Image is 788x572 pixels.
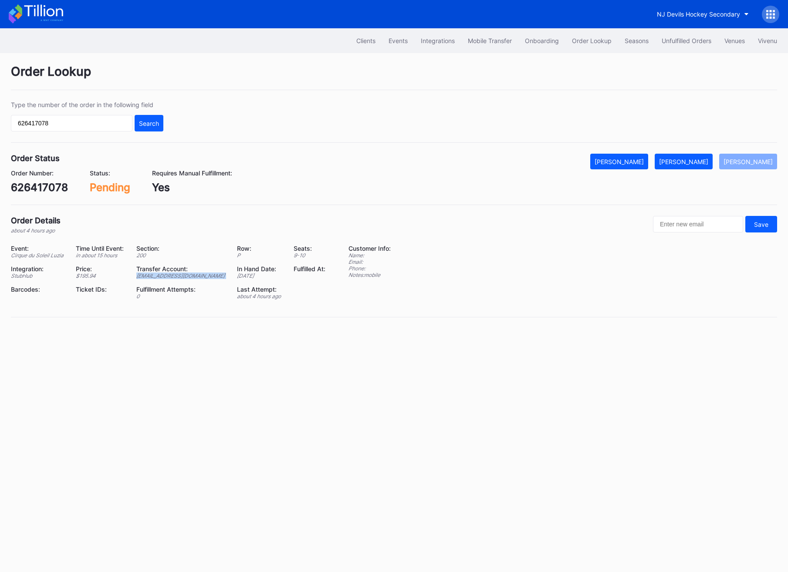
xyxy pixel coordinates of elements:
div: Seasons [625,37,649,44]
button: [PERSON_NAME] [590,154,648,169]
button: Vivenu [751,33,784,49]
div: Order Lookup [572,37,612,44]
div: Fulfilled At: [294,265,327,273]
div: Onboarding [525,37,559,44]
div: NJ Devils Hockey Secondary [657,10,740,18]
div: Order Status [11,154,60,163]
button: Seasons [618,33,655,49]
div: $ 195.94 [76,273,125,279]
div: Integration: [11,265,65,273]
div: P [237,252,282,259]
button: Onboarding [518,33,565,49]
button: Save [745,216,777,232]
div: Unfulfilled Orders [662,37,711,44]
div: [PERSON_NAME] [659,158,708,165]
div: Phone: [348,265,391,272]
div: Time Until Event: [76,245,125,252]
div: Order Details [11,216,61,225]
div: Requires Manual Fulfillment: [152,169,232,177]
div: Section: [136,245,226,252]
button: Events [382,33,414,49]
div: 9 - 10 [294,252,327,259]
div: in about 15 hours [76,252,125,259]
div: Order Lookup [11,64,777,90]
div: Transfer Account: [136,265,226,273]
div: [EMAIL_ADDRESS][DOMAIN_NAME] [136,273,226,279]
div: Mobile Transfer [468,37,512,44]
div: Fulfillment Attempts: [136,286,226,293]
div: Cirque du Soleil Luzia [11,252,65,259]
div: [PERSON_NAME] [595,158,644,165]
button: Clients [350,33,382,49]
div: Events [389,37,408,44]
div: Email: [348,259,391,265]
div: Status: [90,169,130,177]
div: Ticket IDs: [76,286,125,293]
div: Vivenu [758,37,777,44]
button: [PERSON_NAME] [655,154,713,169]
button: Mobile Transfer [461,33,518,49]
div: [PERSON_NAME] [724,158,773,165]
div: about 4 hours ago [237,293,282,299]
div: Row: [237,245,282,252]
div: 626417078 [11,181,68,194]
div: Last Attempt: [237,286,282,293]
div: Seats: [294,245,327,252]
button: Integrations [414,33,461,49]
div: about 4 hours ago [11,227,61,234]
div: Clients [356,37,375,44]
div: Yes [152,181,232,194]
button: Unfulfilled Orders [655,33,718,49]
div: Pending [90,181,130,194]
div: Notes: mobile [348,272,391,278]
button: Order Lookup [565,33,618,49]
input: GT59662 [11,115,132,131]
div: Venues [724,37,745,44]
button: Venues [718,33,751,49]
div: 0 [136,293,226,299]
input: Enter new email [653,216,743,232]
div: 200 [136,252,226,259]
div: StubHub [11,273,65,279]
div: Search [139,120,159,127]
button: [PERSON_NAME] [719,154,777,169]
div: Barcodes: [11,286,65,293]
div: Integrations [421,37,455,44]
div: [DATE] [237,273,282,279]
div: In Hand Date: [237,265,282,273]
div: Type the number of the order in the following field [11,101,163,108]
div: Customer Info: [348,245,391,252]
button: Search [135,115,163,131]
div: Name: [348,252,391,259]
div: Price: [76,265,125,273]
div: Save [754,221,768,228]
div: Event: [11,245,65,252]
div: Order Number: [11,169,68,177]
button: NJ Devils Hockey Secondary [650,6,755,22]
